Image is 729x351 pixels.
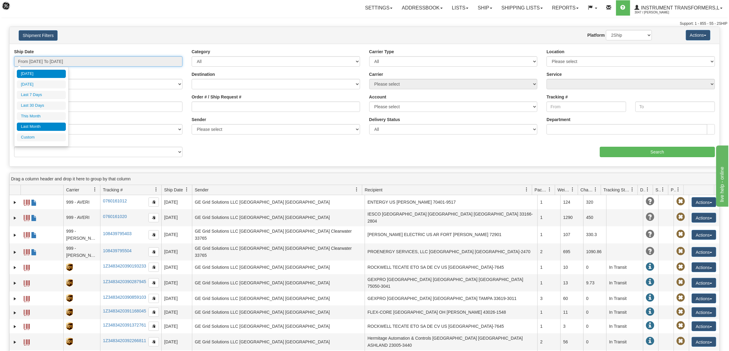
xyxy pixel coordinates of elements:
div: Support: 1 - 855 - 55 - 2SHIP [2,21,727,26]
span: Unknown [646,213,654,221]
span: Instrument Transformers,L [640,5,720,10]
button: Actions [686,30,710,40]
td: 107 [560,226,583,243]
label: Platform [588,32,605,38]
a: 1Z3483420390859103 [103,295,146,300]
td: 330.3 [583,226,606,243]
td: GE Grid Solutions LLC [GEOGRAPHIC_DATA] [GEOGRAPHIC_DATA] [192,319,365,333]
a: Label [24,321,30,331]
span: Unknown [646,230,654,238]
a: Expand [12,199,18,205]
td: ENTERGY US [PERSON_NAME] 70401-9517 [365,195,537,209]
a: Delivery Status filter column settings [642,184,653,195]
td: 1 [537,209,560,226]
td: In Transit [606,319,643,333]
span: Pickup Not Assigned [676,230,685,238]
td: 1 [537,274,560,291]
td: 124 [560,195,583,209]
span: Carrier [66,187,79,193]
button: Copy to clipboard [148,213,159,222]
td: 13 [560,274,583,291]
span: Charge [581,187,593,193]
span: Pickup Not Assigned [676,263,685,271]
td: [DATE] [161,243,192,260]
td: In Transit [606,274,643,291]
button: Copy to clipboard [148,322,159,331]
button: Copy to clipboard [148,337,159,346]
input: Search [600,147,715,157]
a: Settings [360,0,397,16]
td: 695 [560,243,583,260]
td: 1 [537,195,560,209]
a: 1Z3483420390287945 [103,279,146,284]
button: Shipment Filters [19,30,58,41]
a: Label [24,293,30,303]
span: Pickup Not Assigned [676,337,685,345]
label: Account [369,94,386,100]
span: Tracking Status [603,187,630,193]
td: [DATE] [161,226,192,243]
a: Tracking # filter column settings [151,184,161,195]
td: [DATE] [161,291,192,305]
a: Pickup Status filter column settings [673,184,683,195]
td: 999 - [PERSON_NAME] [63,243,100,260]
td: In Transit [606,291,643,305]
label: Sender [192,116,206,123]
td: PROENERGY SERVICES, LLC [GEOGRAPHIC_DATA] [GEOGRAPHIC_DATA]-2470 [365,243,537,260]
button: Actions [692,307,716,317]
span: Shipment Issues [656,187,661,193]
a: Label [24,337,30,346]
td: 11 [560,305,583,320]
a: 0760161012 [103,198,127,203]
span: Pickup Not Assigned [676,308,685,316]
td: 56 [560,333,583,350]
td: 2 [537,243,560,260]
button: Actions [692,230,716,240]
a: Expand [12,323,18,330]
a: Charge filter column settings [590,184,601,195]
label: Carrier Type [369,49,394,55]
button: Actions [692,294,716,303]
a: 1Z3483420392266811 [103,338,146,343]
a: Lists [447,0,473,16]
a: Shipment Issues filter column settings [658,184,668,195]
td: In Transit [606,333,643,350]
a: BOL / CMR [31,197,37,207]
label: Location [547,49,564,55]
a: Expand [12,296,18,302]
td: 1 [537,319,560,333]
a: Label [24,212,30,222]
span: In Transit [646,263,654,271]
span: Unknown [646,247,654,256]
a: 1Z3483420391372761 [103,323,146,327]
span: 3047 / [PERSON_NAME] [635,9,681,16]
td: 2 [537,333,560,350]
a: Ship [473,0,497,16]
li: This Month [17,112,66,120]
td: [DATE] [161,195,192,209]
span: Pickup Not Assigned [676,247,685,256]
a: Expand [12,249,18,255]
a: 108439795403 [103,231,131,236]
span: Sender [195,187,209,193]
td: GEXPRO [GEOGRAPHIC_DATA] [GEOGRAPHIC_DATA] [GEOGRAPHIC_DATA] 75050-3041 [365,274,537,291]
a: BOL / CMR [31,246,37,256]
a: BOL / CMR [31,212,37,222]
iframe: chat widget [715,144,728,207]
td: Hermitage Automation & Controls [GEOGRAPHIC_DATA] [GEOGRAPHIC_DATA] ASHLAND 23005-3440 [365,333,537,350]
td: [PERSON_NAME] ELECTRIC US AR FORT [PERSON_NAME] 72901 [365,226,537,243]
td: 0 [583,305,606,320]
a: Expand [12,232,18,238]
td: In Transit [606,260,643,275]
label: Ship Date [14,49,34,55]
td: 450 [583,209,606,226]
button: Actions [692,213,716,223]
label: Order # / Ship Request # [192,94,242,100]
td: 1290 [560,209,583,226]
a: Label [24,229,30,239]
input: From [547,102,626,112]
td: 60 [560,291,583,305]
button: Copy to clipboard [148,278,159,287]
span: Pickup Not Assigned [676,213,685,221]
a: Expand [12,280,18,286]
